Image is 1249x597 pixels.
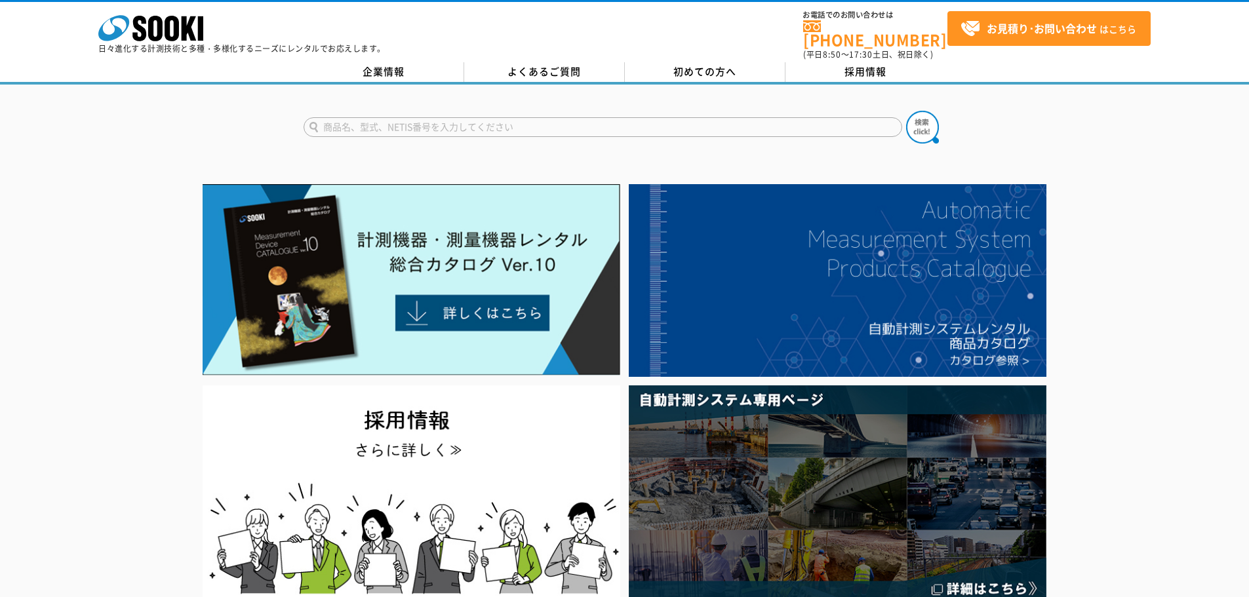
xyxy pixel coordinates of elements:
[304,62,464,82] a: 企業情報
[673,64,736,79] span: 初めての方へ
[803,20,947,47] a: [PHONE_NUMBER]
[464,62,625,82] a: よくあるご質問
[98,45,386,52] p: 日々進化する計測技術と多種・多様化するニーズにレンタルでお応えします。
[987,20,1097,36] strong: お見積り･お問い合わせ
[803,48,933,60] span: (平日 ～ 土日、祝日除く)
[785,62,946,82] a: 採用情報
[906,111,939,144] img: btn_search.png
[304,117,902,137] input: 商品名、型式、NETIS番号を入力してください
[961,19,1136,39] span: はこちら
[823,48,841,60] span: 8:50
[947,11,1151,46] a: お見積り･お問い合わせはこちら
[203,184,620,376] img: Catalog Ver10
[629,184,1046,377] img: 自動計測システムカタログ
[849,48,873,60] span: 17:30
[625,62,785,82] a: 初めての方へ
[803,11,947,19] span: お電話でのお問い合わせは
